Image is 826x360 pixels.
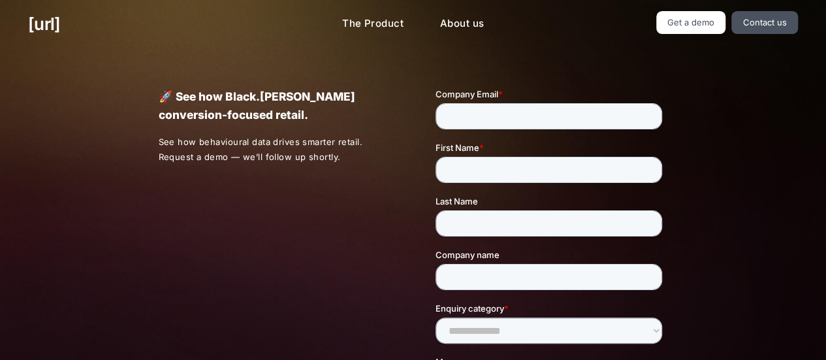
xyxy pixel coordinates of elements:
a: Contact us [731,11,798,34]
p: See how behavioural data drives smarter retail. Request a demo — we’ll follow up shortly. [158,135,390,165]
a: About us [430,11,494,37]
a: Get a demo [656,11,726,34]
a: [URL] [28,11,60,37]
p: 🚀 See how Black.[PERSON_NAME] conversion-focused retail. [158,88,390,124]
a: The Product [332,11,414,37]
